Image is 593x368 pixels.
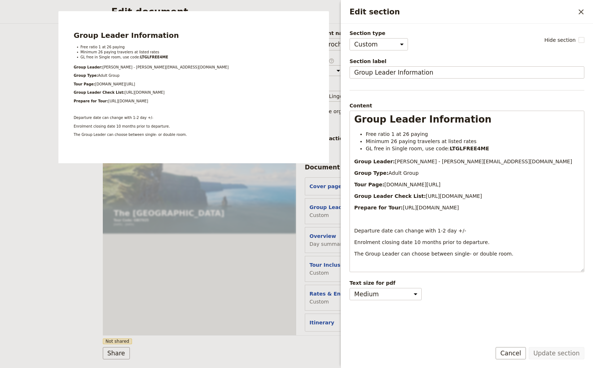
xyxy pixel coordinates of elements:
[350,6,575,17] h2: Edit section
[309,319,334,326] button: Itinerary
[350,66,584,79] input: Section label
[354,239,489,245] span: Enrolment closing date 10 months prior to departure.
[309,261,352,269] button: Tour Inclusions
[529,347,584,359] button: Update section
[103,347,130,359] button: Share
[357,7,378,17] a: Itinerary
[354,251,513,257] span: The Group Leader can choose between single- or double room.
[366,138,476,144] span: Minimum 26 paying travelers at listed rates
[26,232,74,241] span: [DATE] – [DATE]
[575,6,587,18] button: Close drawer
[103,338,132,344] span: Not shared
[403,205,459,210] span: [URL][DOMAIN_NAME]
[354,182,385,187] strong: Tour Page:
[305,163,371,172] div: Document sections
[354,205,403,210] strong: Prepare for Tour:
[350,30,408,37] span: Section type
[350,288,422,300] select: Text size for pdf
[430,6,442,18] a: clientservice@lingo-tours.com
[9,4,72,17] img: Lingo Tours logo
[350,58,584,65] span: Section label
[229,7,253,17] a: Overview
[305,135,357,142] span: Primary actions
[544,36,576,44] span: Hide section
[496,347,526,359] button: Cancel
[354,114,492,125] span: Group Leader Information
[259,7,296,17] a: Tour Inclusions
[350,279,584,287] span: Text size for pdf
[26,200,291,220] h1: The [GEOGRAPHIC_DATA]
[124,7,153,17] a: Cover page
[366,131,428,137] span: Free ratio 1 at 26 paying
[395,159,572,164] span: [PERSON_NAME] - [PERSON_NAME][EMAIL_ADDRESS][DOMAIN_NAME]
[350,38,408,50] select: Section type
[302,7,351,17] a: Rates & Enrollment
[329,58,334,63] span: ​
[26,221,291,232] p: Tour Code: GBI7925
[309,232,336,240] button: Overview
[350,102,584,109] div: Content
[159,7,224,17] a: Group Leader Information
[309,290,365,297] button: Rates & Enrollment
[309,298,365,305] span: Custom
[426,193,482,199] span: [URL][DOMAIN_NAME]
[309,269,352,276] span: Custom
[388,170,419,176] span: Adult Group
[366,146,450,151] span: GL free in Single room, use code:
[354,170,388,176] strong: Group Type:
[444,6,456,18] button: Download pdf
[450,146,489,151] strong: LTGLFREE4ME
[385,182,441,187] span: [DOMAIN_NAME][URL]
[354,228,466,234] span: Departure date can change with 1-2 day +/-
[354,193,426,199] strong: Group Leader Check List:
[111,6,471,17] h2: Edit document
[354,159,395,164] strong: Group Leader:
